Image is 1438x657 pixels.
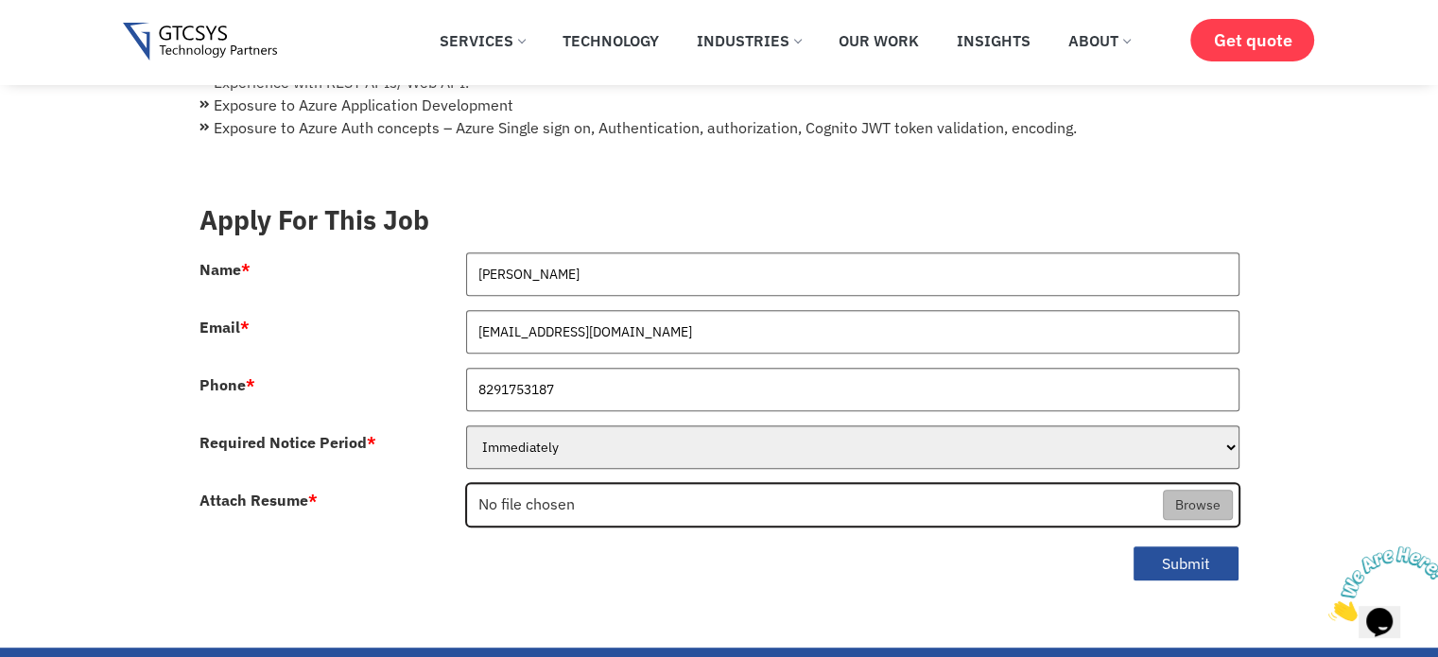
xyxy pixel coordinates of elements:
[1321,539,1438,629] iframe: chat widget
[8,8,125,82] img: Chat attention grabber
[199,204,1239,236] h3: Apply For This Job
[943,20,1045,61] a: Insights
[199,116,1239,139] li: Exposure to Azure Auth concepts – Azure Single sign on, Authentication, authorization, Cognito JW...
[1054,20,1144,61] a: About
[824,20,933,61] a: Our Work
[425,20,539,61] a: Services
[199,493,318,508] label: Attach Resume
[199,320,250,335] label: Email
[548,20,673,61] a: Technology
[199,262,251,277] label: Name
[199,377,255,392] label: Phone
[683,20,815,61] a: Industries
[123,23,277,61] img: Gtcsys logo
[199,94,1239,116] li: Exposure to Azure Application Development
[199,435,376,450] label: Required Notice Period
[1190,19,1314,61] a: Get quote
[1133,545,1239,582] button: Submit
[1213,30,1291,50] span: Get quote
